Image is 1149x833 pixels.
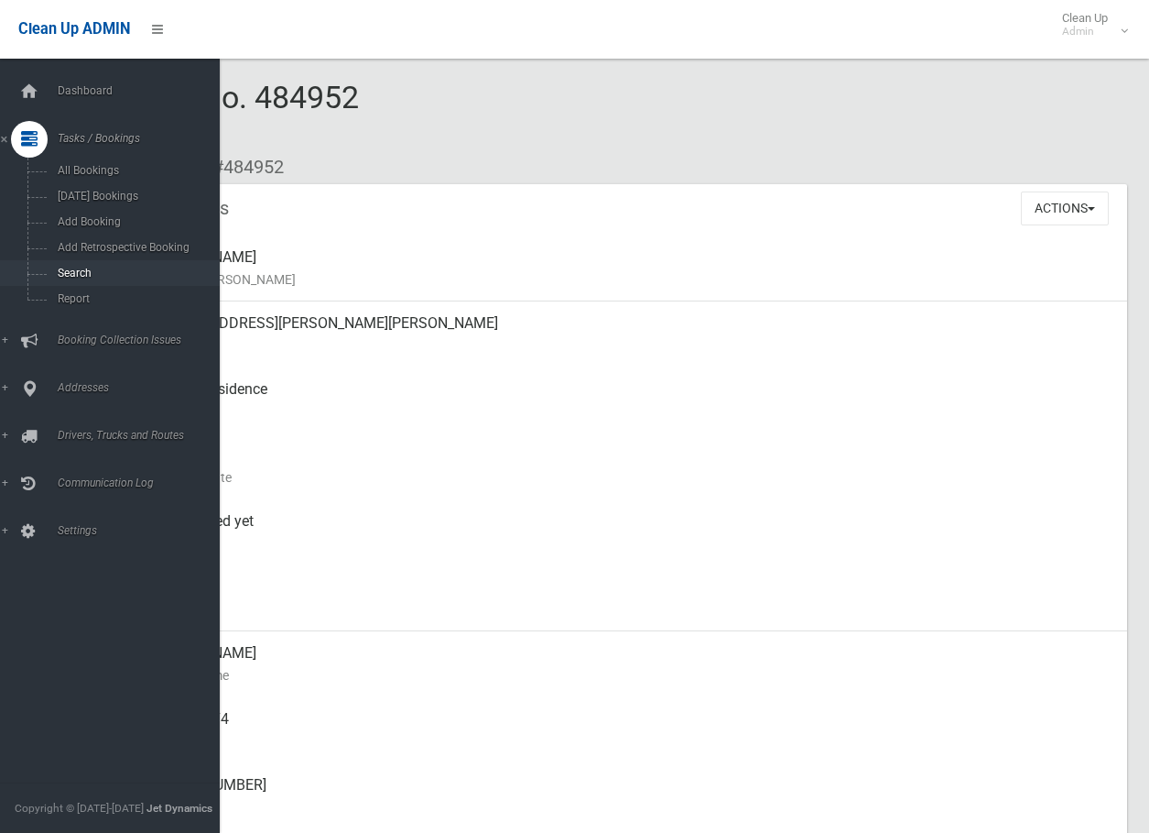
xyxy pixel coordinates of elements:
small: Address [146,334,1112,356]
span: [DATE] Bookings [52,190,218,203]
div: [PERSON_NAME] [146,631,1112,697]
span: Addresses [52,381,233,394]
div: Not collected yet [146,499,1112,565]
div: [DATE] [146,565,1112,631]
span: Copyright © [DATE]-[DATE] [15,802,144,815]
span: Drivers, Trucks and Routes [52,429,233,442]
small: Contact Name [146,664,1112,686]
span: Search [52,267,218,279]
span: Add Retrospective Booking [52,241,218,254]
span: Booking Collection Issues [52,334,233,346]
div: [PERSON_NAME] [146,236,1112,301]
small: Name of [PERSON_NAME] [146,269,1112,290]
small: Admin [1062,25,1108,38]
div: [STREET_ADDRESS][PERSON_NAME][PERSON_NAME] [146,301,1112,367]
span: Communication Log [52,477,233,489]
small: Landline [146,796,1112,818]
li: #484952 [200,150,284,184]
div: [DATE] [146,433,1112,499]
span: Report [52,292,218,305]
span: All Bookings [52,164,218,177]
div: 0477074074 [146,697,1112,763]
span: Tasks / Bookings [52,132,233,145]
div: Front of Residence [146,367,1112,433]
small: Collected At [146,532,1112,554]
strong: Jet Dynamics [146,802,212,815]
div: [PHONE_NUMBER] [146,763,1112,829]
small: Zone [146,598,1112,620]
span: Dashboard [52,84,233,97]
span: Settings [52,524,233,537]
span: Clean Up [1053,11,1126,38]
span: Add Booking [52,215,218,228]
span: Booking No. 484952 [81,79,359,150]
button: Actions [1021,192,1109,225]
small: Mobile [146,730,1112,752]
small: Pickup Point [146,400,1112,422]
small: Collection Date [146,466,1112,488]
span: Clean Up ADMIN [18,20,130,38]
